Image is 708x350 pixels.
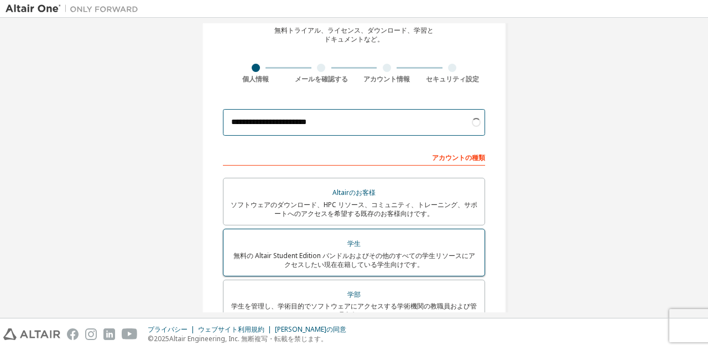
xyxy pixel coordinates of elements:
[231,301,477,320] font: 学生を管理し、学術目的でソフトウェアにアクセスする学術機関の教職員および管理者向け。
[295,74,348,84] font: メールを確認する
[148,325,188,334] font: プライバシー
[347,290,361,299] font: 学部
[103,328,115,340] img: linkedin.svg
[274,25,434,35] font: 無料トライアル、ライセンス、ダウンロード、学習と
[332,188,376,197] font: Altairのお客様
[275,325,346,334] font: [PERSON_NAME]の同意
[432,153,485,162] font: アカウントの種類
[6,3,144,14] img: アルタイルワン
[198,325,264,334] font: ウェブサイト利用規約
[363,74,410,84] font: アカウント情報
[169,334,327,343] font: Altair Engineering, Inc. 無断複写・転載を禁じます。
[233,251,475,269] font: 無料の Altair Student Edition バンドルおよびその他のすべての学生リソースにアクセスしたい現在在籍している学生向けです。
[347,239,361,248] font: 学生
[231,200,477,218] font: ソフトウェアのダウンロード、HPC リソース、コミュニティ、トレーニング、サポートへのアクセスを希望する既存のお客様向けです。
[3,328,60,340] img: altair_logo.svg
[67,328,79,340] img: facebook.svg
[154,334,169,343] font: 2025
[122,328,138,340] img: youtube.svg
[85,328,97,340] img: instagram.svg
[324,34,384,44] font: ドキュメントなど。
[242,74,269,84] font: 個人情報
[148,334,154,343] font: ©
[426,74,479,84] font: セキュリティ設定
